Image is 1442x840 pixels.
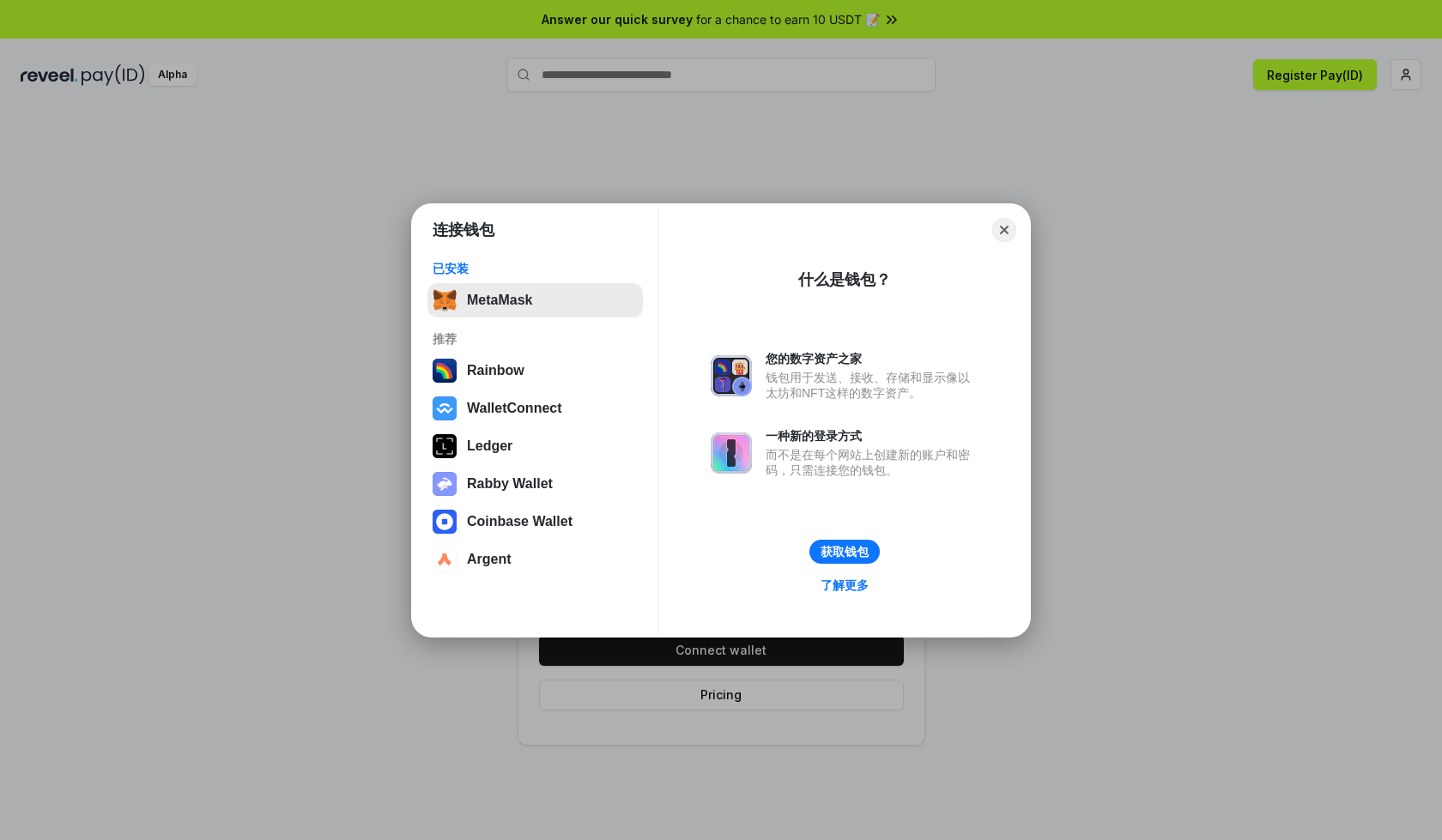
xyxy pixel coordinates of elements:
[427,429,643,463] button: Ledger
[433,288,457,312] img: svg+xml,%3Csvg%20fill%3D%22none%22%20height%3D%2233%22%20viewBox%3D%220%200%2035%2033%22%20width%...
[427,391,643,426] button: WalletConnect
[821,577,869,593] div: 了解更多
[433,359,457,383] img: svg+xml,%3Csvg%20width%3D%22120%22%20height%3D%22120%22%20viewBox%3D%220%200%20120%20120%22%20fil...
[766,370,978,401] div: 钱包用于发送、接收、存储和显示像以太坊和NFT这样的数字资产。
[433,220,494,240] h1: 连接钱包
[427,467,643,501] button: Rabby Wallet
[467,363,524,378] div: Rainbow
[467,438,512,454] div: Ledger
[798,269,891,290] div: 什么是钱包？
[427,354,643,388] button: Rainbow
[766,428,978,444] div: 一种新的登录方式
[467,552,512,567] div: Argent
[467,401,562,416] div: WalletConnect
[766,447,978,478] div: 而不是在每个网站上创建新的账户和密码，只需连接您的钱包。
[711,432,752,474] img: svg+xml,%3Csvg%20xmlns%3D%22http%3A%2F%2Fwww.w3.org%2F2000%2Fsvg%22%20fill%3D%22none%22%20viewBox...
[809,540,880,564] button: 获取钱包
[427,505,643,539] button: Coinbase Wallet
[467,476,553,492] div: Rabby Wallet
[433,261,638,276] div: 已安装
[433,396,457,420] img: svg+xml,%3Csvg%20width%3D%2228%22%20height%3D%2228%22%20viewBox%3D%220%200%2028%2028%22%20fill%3D...
[427,542,643,577] button: Argent
[766,351,978,366] div: 您的数字资产之家
[433,331,638,347] div: 推荐
[433,510,457,534] img: svg+xml,%3Csvg%20width%3D%2228%22%20height%3D%2228%22%20viewBox%3D%220%200%2028%2028%22%20fill%3D...
[433,434,457,458] img: svg+xml,%3Csvg%20xmlns%3D%22http%3A%2F%2Fwww.w3.org%2F2000%2Fsvg%22%20width%3D%2228%22%20height%3...
[427,283,643,317] button: MetaMask
[433,547,457,571] img: svg+xml,%3Csvg%20width%3D%2228%22%20height%3D%2228%22%20viewBox%3D%220%200%2028%2028%22%20fill%3D...
[711,355,752,396] img: svg+xml,%3Csvg%20xmlns%3D%22http%3A%2F%2Fwww.w3.org%2F2000%2Fsvg%22%20fill%3D%22none%22%20viewBox...
[433,472,457,496] img: svg+xml,%3Csvg%20xmlns%3D%22http%3A%2F%2Fwww.w3.org%2F2000%2Fsvg%22%20fill%3D%22none%22%20viewBox...
[821,544,869,559] div: 获取钱包
[467,514,573,529] div: Coinbase Wallet
[992,218,1016,242] button: Close
[467,293,532,308] div: MetaMask
[810,574,879,596] a: 了解更多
